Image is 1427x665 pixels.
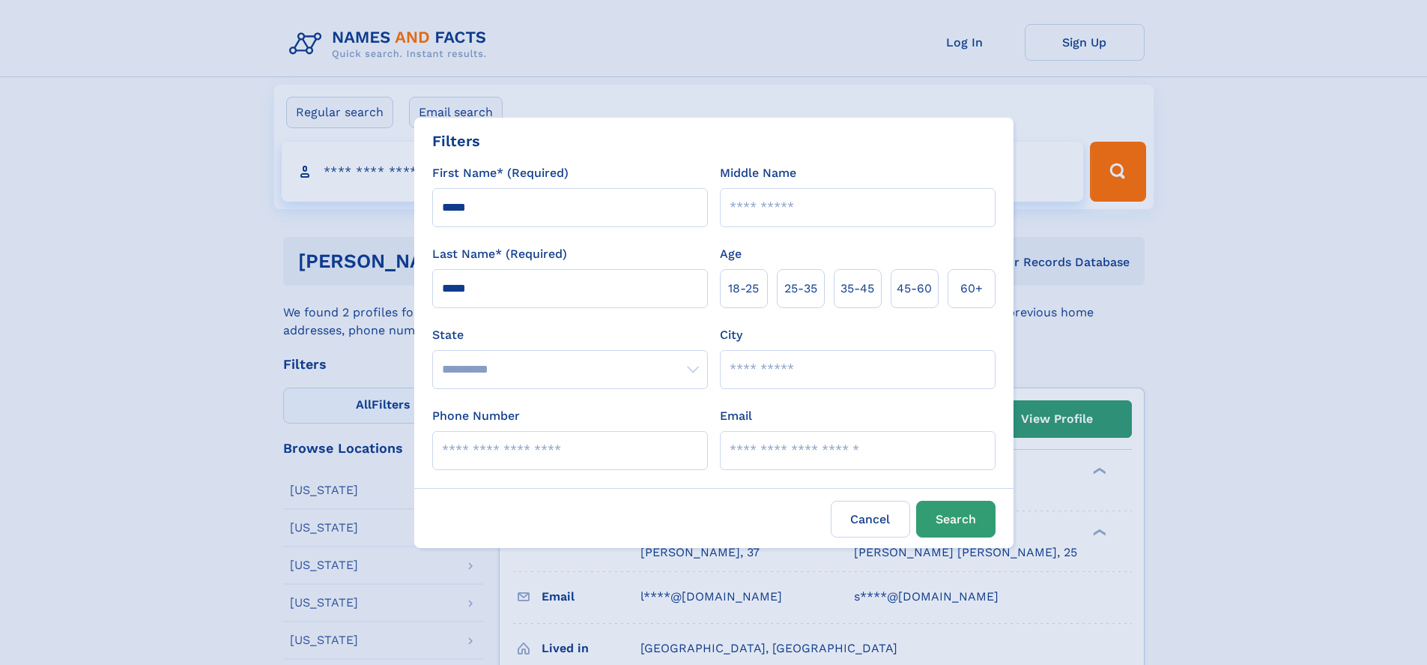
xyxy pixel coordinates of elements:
[720,164,796,182] label: Middle Name
[831,501,910,538] label: Cancel
[840,280,874,298] span: 35‑45
[720,245,742,263] label: Age
[432,407,520,425] label: Phone Number
[432,326,708,344] label: State
[432,164,569,182] label: First Name* (Required)
[432,130,480,152] div: Filters
[916,501,996,538] button: Search
[432,245,567,263] label: Last Name* (Required)
[784,280,817,298] span: 25‑35
[960,280,983,298] span: 60+
[728,280,759,298] span: 18‑25
[897,280,932,298] span: 45‑60
[720,407,752,425] label: Email
[720,326,742,344] label: City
